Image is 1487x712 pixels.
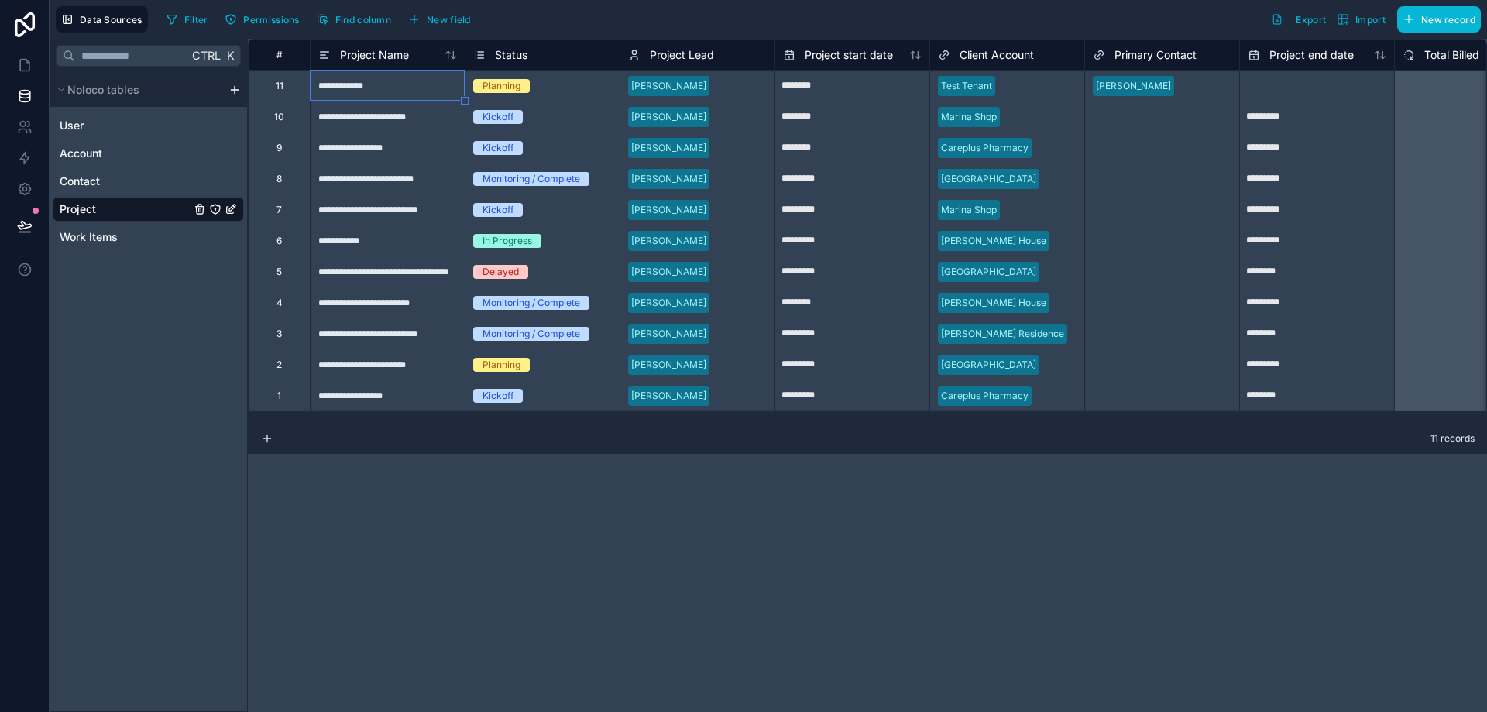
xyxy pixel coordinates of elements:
[427,14,471,26] span: New field
[340,47,409,63] span: Project Name
[219,8,311,31] a: Permissions
[483,141,513,155] div: Kickoff
[311,8,397,31] button: Find column
[277,390,281,402] div: 1
[1391,6,1481,33] a: New record
[276,142,282,154] div: 9
[483,79,520,93] div: Planning
[631,79,706,93] div: [PERSON_NAME]
[631,358,706,372] div: [PERSON_NAME]
[495,47,527,63] span: Status
[184,14,208,26] span: Filter
[483,358,520,372] div: Planning
[941,358,1036,372] div: [GEOGRAPHIC_DATA]
[631,265,706,279] div: [PERSON_NAME]
[276,328,282,340] div: 3
[1265,6,1331,33] button: Export
[1269,47,1354,63] span: Project end date
[276,204,282,216] div: 7
[243,14,299,26] span: Permissions
[1421,14,1475,26] span: New record
[631,203,706,217] div: [PERSON_NAME]
[631,110,706,124] div: [PERSON_NAME]
[483,172,580,186] div: Monitoring / Complete
[1331,6,1391,33] button: Import
[219,8,304,31] button: Permissions
[941,234,1046,248] div: [PERSON_NAME] House
[941,203,997,217] div: Marina Shop
[941,79,992,93] div: Test Tenant
[631,172,706,186] div: [PERSON_NAME]
[805,47,893,63] span: Project start date
[631,327,706,341] div: [PERSON_NAME]
[56,6,148,33] button: Data Sources
[941,327,1064,341] div: [PERSON_NAME] Residence
[274,111,284,123] div: 10
[483,296,580,310] div: Monitoring / Complete
[1430,432,1475,445] span: 11 records
[941,141,1029,155] div: Careplus Pharmacy
[225,50,235,61] span: K
[483,203,513,217] div: Kickoff
[941,296,1046,310] div: [PERSON_NAME] House
[631,296,706,310] div: [PERSON_NAME]
[1114,47,1197,63] span: Primary Contact
[631,141,706,155] div: [PERSON_NAME]
[483,265,519,279] div: Delayed
[483,327,580,341] div: Monitoring / Complete
[80,14,143,26] span: Data Sources
[941,110,997,124] div: Marina Shop
[960,47,1034,63] span: Client Account
[1296,14,1326,26] span: Export
[483,389,513,403] div: Kickoff
[1424,47,1479,63] span: Total Billed
[1355,14,1386,26] span: Import
[631,234,706,248] div: [PERSON_NAME]
[650,47,714,63] span: Project Lead
[276,173,282,185] div: 8
[1397,6,1481,33] button: New record
[631,389,706,403] div: [PERSON_NAME]
[483,234,532,248] div: In Progress
[191,46,222,65] span: Ctrl
[260,49,298,60] div: #
[1096,79,1171,93] div: [PERSON_NAME]
[276,235,282,247] div: 6
[403,8,476,31] button: New field
[276,297,283,309] div: 4
[483,110,513,124] div: Kickoff
[276,359,282,371] div: 2
[160,8,214,31] button: Filter
[335,14,391,26] span: Find column
[941,172,1036,186] div: [GEOGRAPHIC_DATA]
[276,80,283,92] div: 11
[276,266,282,278] div: 5
[941,389,1029,403] div: Careplus Pharmacy
[941,265,1036,279] div: [GEOGRAPHIC_DATA]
